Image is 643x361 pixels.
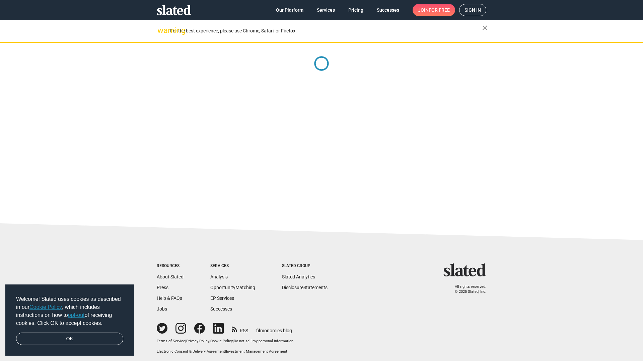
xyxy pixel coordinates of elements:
[185,339,186,343] span: |
[16,295,123,327] span: Welcome! Slated uses cookies as described in our , which includes instructions on how to of recei...
[157,274,184,279] a: About Slated
[256,328,264,333] span: film
[29,304,62,310] a: Cookie Policy
[377,4,399,16] span: Successes
[157,26,165,34] mat-icon: warning
[210,285,255,290] a: OpportunityMatching
[186,339,209,343] a: Privacy Policy
[418,4,450,16] span: Join
[210,263,255,269] div: Services
[232,324,248,334] a: RSS
[210,295,234,301] a: EP Services
[5,284,134,356] div: cookieconsent
[68,312,85,318] a: opt-out
[225,349,226,354] span: |
[429,4,450,16] span: for free
[282,263,328,269] div: Slated Group
[170,26,482,35] div: For the best experience, please use Chrome, Safari, or Firefox.
[481,24,489,32] mat-icon: close
[210,274,228,279] a: Analysis
[157,295,182,301] a: Help & FAQs
[343,4,369,16] a: Pricing
[209,339,210,343] span: |
[157,306,167,312] a: Jobs
[271,4,309,16] a: Our Platform
[157,349,225,354] a: Electronic Consent & Delivery Agreement
[413,4,455,16] a: Joinfor free
[465,4,481,16] span: Sign in
[157,285,168,290] a: Press
[371,4,405,16] a: Successes
[311,4,340,16] a: Services
[226,349,287,354] a: Investment Management Agreement
[210,306,232,312] a: Successes
[282,274,315,279] a: Slated Analytics
[256,322,292,334] a: filmonomics blog
[348,4,363,16] span: Pricing
[210,339,233,343] a: Cookie Policy
[317,4,335,16] span: Services
[157,263,184,269] div: Resources
[157,339,185,343] a: Terms of Service
[448,284,486,294] p: All rights reserved. © 2025 Slated, Inc.
[282,285,328,290] a: DisclosureStatements
[233,339,234,343] span: |
[234,339,293,344] button: Do not sell my personal information
[459,4,486,16] a: Sign in
[276,4,303,16] span: Our Platform
[16,333,123,345] a: dismiss cookie message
